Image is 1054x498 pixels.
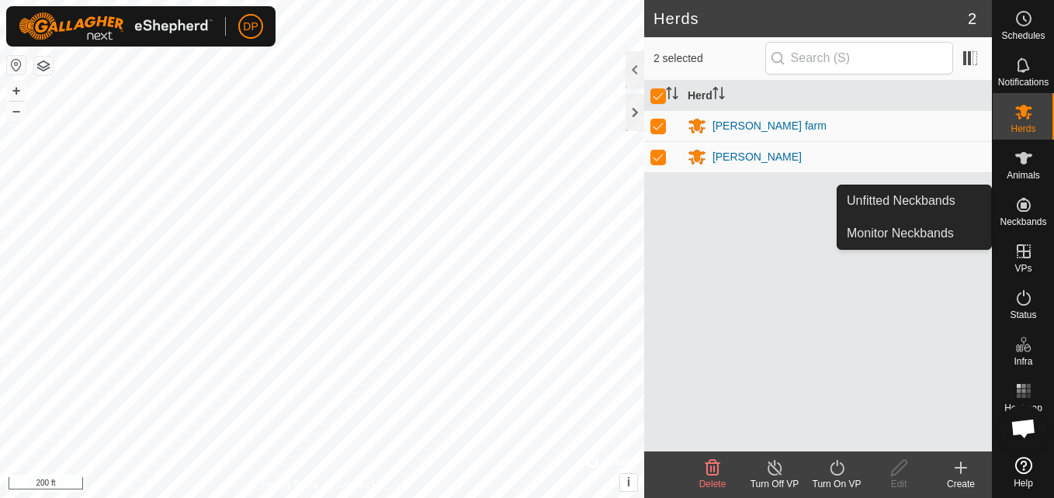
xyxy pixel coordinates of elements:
span: Status [1010,310,1036,320]
a: Monitor Neckbands [837,218,991,249]
div: Edit [868,477,930,491]
span: Schedules [1001,31,1045,40]
div: Create [930,477,992,491]
span: Herds [1011,124,1035,133]
button: Map Layers [34,57,53,75]
p-sorticon: Activate to sort [712,89,725,102]
button: i [620,474,637,491]
span: Monitor Neckbands [847,224,954,243]
th: Herd [681,81,992,111]
span: Unfitted Neckbands [847,192,955,210]
div: Turn On VP [806,477,868,491]
p-sorticon: Activate to sort [666,89,678,102]
a: Privacy Policy [261,478,319,492]
button: + [7,81,26,100]
input: Search (S) [765,42,953,74]
button: Reset Map [7,56,26,74]
a: Contact Us [338,478,383,492]
img: Gallagher Logo [19,12,213,40]
span: i [627,476,630,489]
span: Animals [1007,171,1040,180]
div: Open chat [1000,405,1047,451]
div: Turn Off VP [744,477,806,491]
span: Infra [1014,357,1032,366]
div: [PERSON_NAME] [712,149,802,165]
span: Heatmap [1004,403,1042,413]
span: DP [243,19,258,35]
button: – [7,102,26,120]
span: Neckbands [1000,217,1046,227]
span: VPs [1014,264,1031,273]
span: Delete [699,479,726,489]
span: 2 [968,7,976,30]
span: 2 selected [654,50,765,67]
span: Notifications [998,78,1049,87]
a: Help [993,451,1054,494]
span: Help [1014,479,1033,488]
a: Unfitted Neckbands [837,185,991,216]
div: [PERSON_NAME] farm [712,118,827,134]
h2: Herds [654,9,968,28]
